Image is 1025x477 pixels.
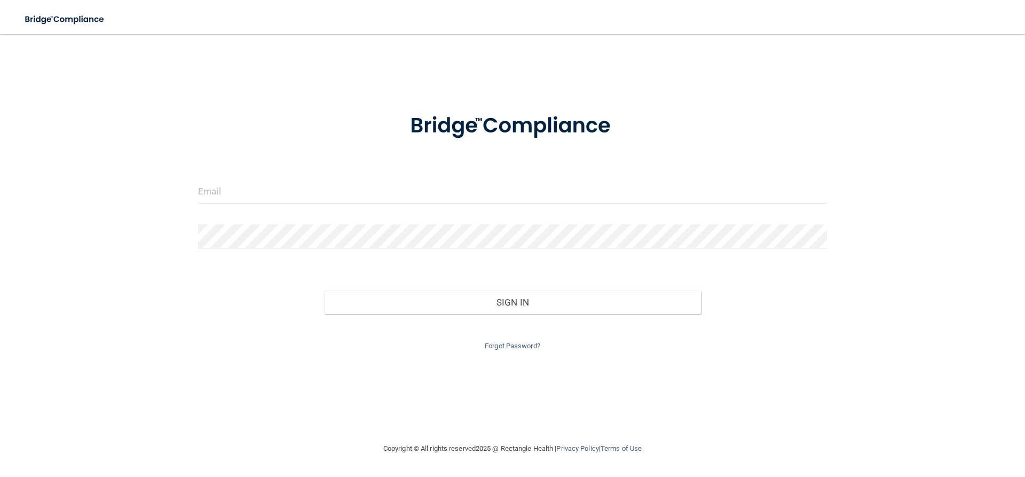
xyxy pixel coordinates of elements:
[198,179,827,204] input: Email
[16,9,114,30] img: bridge_compliance_login_screen.278c3ca4.svg
[556,444,598,452] a: Privacy Policy
[324,291,701,314] button: Sign In
[318,432,707,466] div: Copyright © All rights reserved 2025 @ Rectangle Health | |
[388,98,637,154] img: bridge_compliance_login_screen.278c3ca4.svg
[485,342,540,350] a: Forgot Password?
[601,444,642,452] a: Terms of Use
